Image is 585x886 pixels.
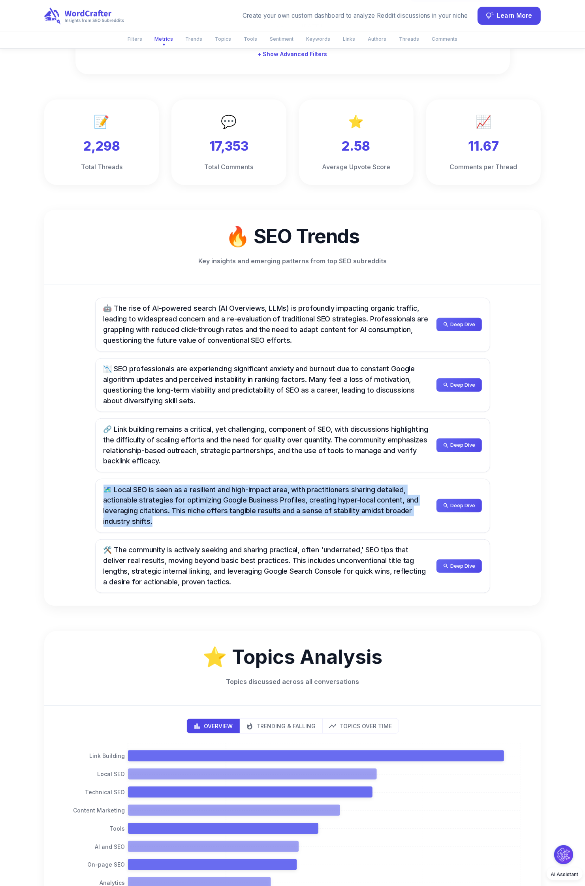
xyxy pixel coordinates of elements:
button: time series view [322,719,399,733]
h2: ⭐️ Topics Analysis [57,644,528,671]
span: AI Assistant [551,871,579,877]
h2: 🔥 SEO Trends [57,223,528,250]
button: Authors [363,32,391,45]
h6: Total Threads [57,161,146,172]
tspan: AI and SEO [95,843,125,850]
button: Deep Dive [436,559,482,573]
button: Sentiment [265,32,298,45]
span: Learn More [497,11,532,21]
button: + Show Advanced Filters [255,47,331,62]
h3: 11.67 [439,138,528,155]
span: 📉 SEO professionals are experiencing significant anxiety and burnout due to constant Google algor... [103,365,415,405]
span: Deep Dive [451,562,476,571]
tspan: Local SEO [97,771,125,778]
button: trends view [239,719,323,733]
button: Learn More [478,7,541,25]
h3: 2,298 [57,138,146,155]
div: Create your own custom dashboard to analyze Reddit discussions in your niche [243,11,468,21]
button: Topics [210,32,236,45]
span: 🤖 The rise of AI-powered search (AI Overviews, LLMs) is profoundly impacting organic traffic, lea... [103,304,428,344]
p: 📈 [439,112,528,131]
tspan: On-page SEO [87,861,125,868]
button: Deep Dive [436,438,482,452]
h3: 2.58 [312,138,401,155]
p: Topics Over Time [340,722,392,730]
tspan: Tools [109,826,125,832]
button: Trends [181,32,207,45]
p: Topics discussed across all conversations [57,677,528,686]
button: Tools [239,32,262,45]
h6: Average Upvote Score [312,161,401,172]
h3: 17,353 [184,138,273,155]
span: Deep Dive [451,441,476,450]
tspan: Content Marketing [73,807,125,814]
button: Metrics [149,32,178,46]
p: Overview [204,722,233,730]
p: Key insights and emerging patterns from top SEO subreddits [154,256,431,266]
p: ⭐ [312,112,401,131]
p: 📝 [57,112,146,131]
tspan: Technical SEO [85,789,125,796]
p: Trending & Falling [257,722,316,730]
button: Comments [427,32,462,45]
button: Deep Dive [436,499,482,512]
button: Threads [394,32,424,45]
span: Deep Dive [451,501,476,510]
button: Links [338,32,360,45]
span: 🗺️ Local SEO is seen as a resilient and high-impact area, with practitioners sharing detailed, ac... [103,486,419,526]
button: Filters [123,32,147,45]
span: 🔗 Link building remains a critical, yet challenging, component of SEO, with discussions highlight... [103,425,428,465]
button: bar chart [187,719,240,733]
span: Deep Dive [451,320,476,329]
button: Deep Dive [436,318,482,331]
div: display mode [186,718,399,734]
button: Deep Dive [436,378,482,392]
button: Keywords [301,32,335,45]
h6: Total Comments [184,161,273,172]
h6: Comments per Thread [439,161,528,172]
span: 🛠️ The community is actively seeking and sharing practical, often 'underrated,' SEO tips that del... [103,546,426,586]
tspan: Link Building [89,753,125,759]
span: Deep Dive [451,381,476,389]
p: 💬 [184,112,273,131]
